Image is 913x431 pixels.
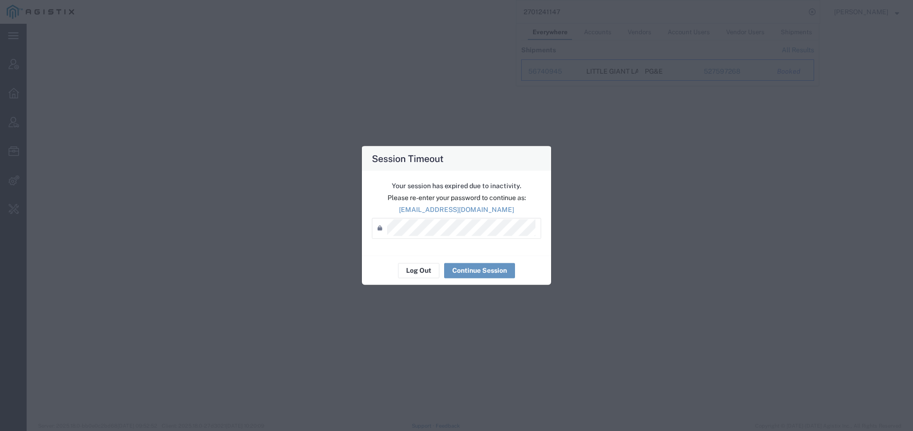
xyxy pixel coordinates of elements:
[398,263,439,278] button: Log Out
[372,181,541,191] p: Your session has expired due to inactivity.
[372,204,541,214] p: [EMAIL_ADDRESS][DOMAIN_NAME]
[372,151,444,165] h4: Session Timeout
[372,192,541,202] p: Please re-enter your password to continue as:
[444,263,515,278] button: Continue Session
